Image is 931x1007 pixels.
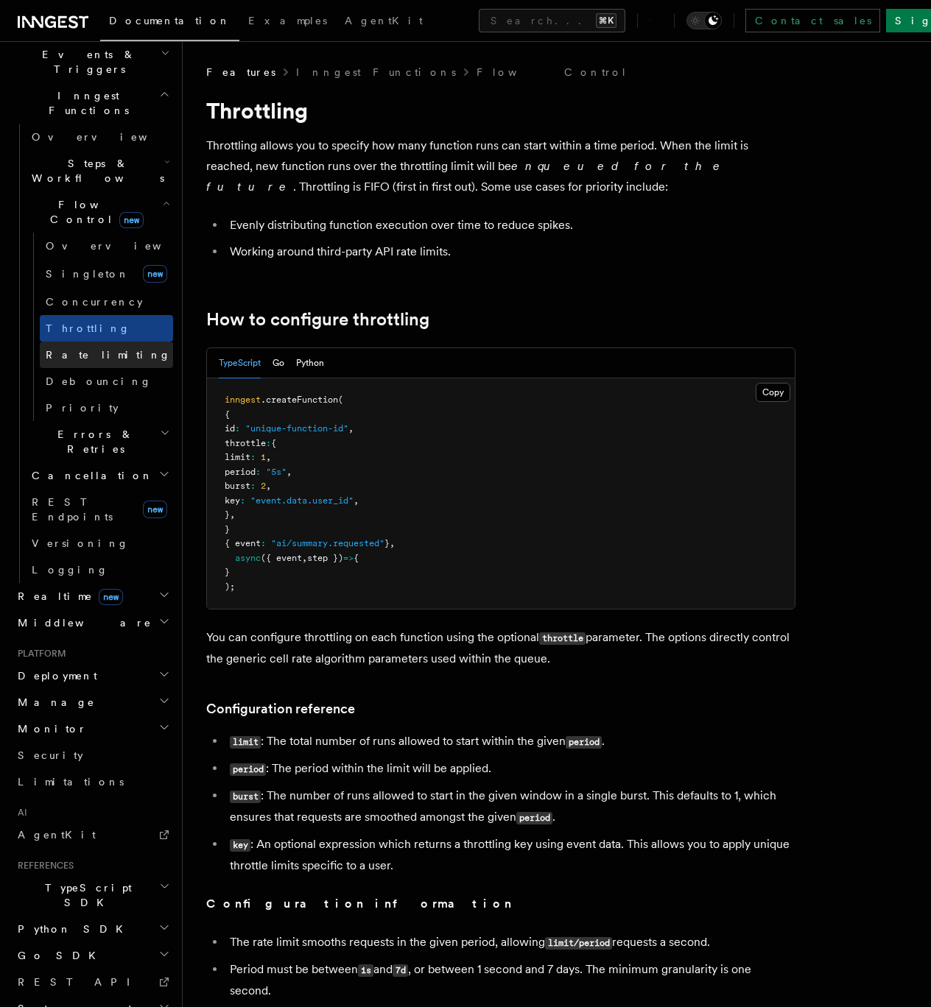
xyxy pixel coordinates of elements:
[143,265,167,283] span: new
[26,233,173,421] div: Flow Controlnew
[271,438,276,448] span: {
[40,342,173,368] a: Rate limiting
[266,438,271,448] span: :
[225,524,230,534] span: }
[12,916,173,942] button: Python SDK
[261,538,266,548] span: :
[343,553,354,563] span: =>
[296,348,324,378] button: Python
[143,501,167,518] span: new
[261,553,302,563] span: ({ event
[26,489,173,530] a: REST Endpointsnew
[12,922,132,936] span: Python SDK
[225,758,795,780] li: : The period within the limit will be applied.
[12,715,173,742] button: Monitor
[225,438,266,448] span: throttle
[230,791,261,803] code: burst
[225,785,795,828] li: : The number of runs allowed to start in the given window in a single burst. This defaults to 1, ...
[219,348,261,378] button: TypeScript
[26,421,173,462] button: Errors & Retries
[358,964,373,977] code: 1s
[225,409,230,420] span: {
[46,268,130,280] span: Singleton
[26,530,173,556] a: Versioning
[12,583,173,609] button: Realtimenew
[12,124,173,583] div: Inngest Functions
[345,15,423,26] span: AgentKit
[12,689,173,715] button: Manage
[18,749,83,761] span: Security
[225,423,235,434] span: id
[384,538,390,548] span: }
[46,375,152,387] span: Debouncing
[26,556,173,583] a: Logging
[206,699,355,719] a: Configuration reference
[266,452,271,462] span: ,
[225,959,795,1001] li: Period must be between and , or between 1 second and 7 days. The minimum granularity is one second.
[12,721,87,736] span: Monitor
[248,15,327,26] span: Examples
[26,191,173,233] button: Flow Controlnew
[225,932,795,953] li: The rate limit smooths requests in the given period, allowing requests a second.
[18,829,96,841] span: AgentKit
[250,495,354,506] span: "event.data.user_id"
[245,423,348,434] span: "unique-function-id"
[12,969,173,995] a: REST API
[239,4,336,40] a: Examples
[40,368,173,395] a: Debouncing
[225,495,240,506] span: key
[348,423,354,434] span: ,
[516,812,552,824] code: period
[390,538,395,548] span: ,
[12,609,173,636] button: Middleware
[225,215,795,236] li: Evenly distributing function execution over time to reduce spikes.
[206,897,513,911] strong: Configuration information
[686,12,722,29] button: Toggle dark mode
[119,212,144,228] span: new
[40,259,173,289] a: Singletonnew
[26,197,162,227] span: Flow Control
[225,481,250,491] span: burst
[32,131,183,143] span: Overview
[18,776,124,788] span: Limitations
[230,763,266,776] code: period
[566,736,602,749] code: period
[354,495,359,506] span: ,
[354,553,359,563] span: {
[12,589,123,604] span: Realtime
[256,467,261,477] span: :
[225,567,230,577] span: }
[46,322,130,334] span: Throttling
[240,495,245,506] span: :
[336,4,432,40] a: AgentKit
[206,309,429,330] a: How to configure throttling
[756,383,790,402] button: Copy
[206,135,795,197] p: Throttling allows you to specify how many function runs can start within a time period. When the ...
[307,553,343,563] span: step })
[26,150,173,191] button: Steps & Workflows
[261,481,266,491] span: 2
[539,632,586,645] code: throttle
[250,481,256,491] span: :
[40,395,173,421] a: Priority
[12,948,105,963] span: Go SDK
[12,875,173,916] button: TypeScript SDK
[46,240,197,252] span: Overview
[545,937,612,950] code: limit/period
[266,481,271,491] span: ,
[206,97,795,124] h1: Throttling
[302,553,307,563] span: ,
[479,9,625,32] button: Search...⌘K
[745,9,880,32] a: Contact sales
[225,452,250,462] span: limit
[26,462,173,489] button: Cancellation
[206,65,275,79] span: Features
[338,395,343,405] span: (
[12,41,173,82] button: Events & Triggers
[40,289,173,315] a: Concurrency
[12,880,159,910] span: TypeScript SDK
[40,315,173,342] a: Throttling
[225,509,230,520] span: }
[40,233,173,259] a: Overview
[393,964,408,977] code: 7d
